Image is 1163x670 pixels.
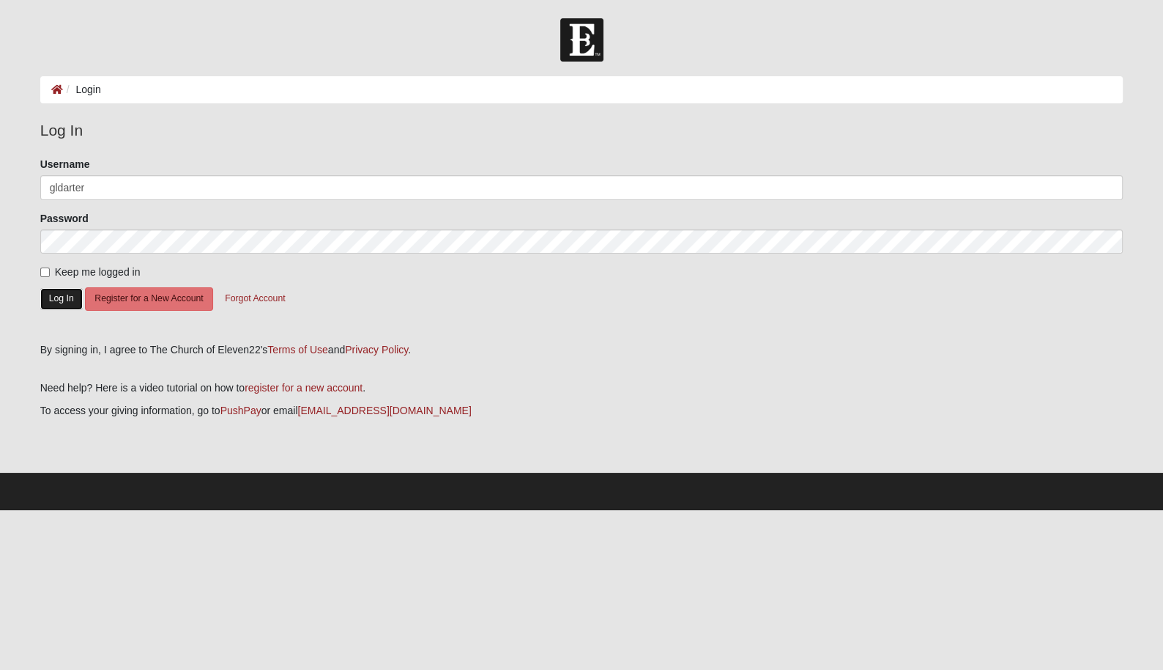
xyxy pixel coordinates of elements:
[40,403,1123,419] p: To access your giving information, go to or email
[215,287,294,310] button: Forgot Account
[267,344,327,356] a: Terms of Use
[297,405,471,416] a: [EMAIL_ADDRESS][DOMAIN_NAME]
[560,18,603,62] img: Church of Eleven22 Logo
[40,380,1123,396] p: Need help? Here is a video tutorial on how to .
[85,287,212,310] button: Register for a New Account
[220,405,261,416] a: PushPay
[40,268,50,277] input: Keep me logged in
[55,266,141,278] span: Keep me logged in
[345,344,408,356] a: Privacy Policy
[40,288,83,309] button: Log In
[63,82,101,97] li: Login
[40,342,1123,358] div: By signing in, I agree to The Church of Eleven22's and .
[40,211,89,226] label: Password
[40,119,1123,142] legend: Log In
[40,157,90,172] label: Username
[245,382,363,394] a: register for a new account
